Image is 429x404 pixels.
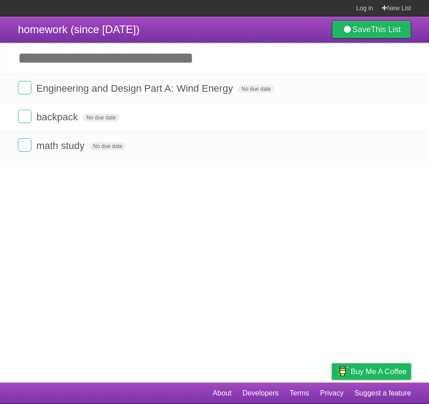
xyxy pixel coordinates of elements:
span: backpack [36,111,80,123]
span: No due date [90,142,126,150]
label: Done [18,81,31,94]
a: Suggest a feature [355,385,411,402]
label: Done [18,138,31,152]
label: Done [18,110,31,123]
span: homework (since [DATE]) [18,23,140,35]
a: Buy me a coffee [332,363,411,380]
span: Engineering and Design Part A: Wind Energy [36,83,235,94]
span: math study [36,140,87,151]
a: Developers [242,385,279,402]
span: No due date [83,114,119,122]
img: Buy me a coffee [336,364,348,379]
a: About [213,385,232,402]
a: Terms [290,385,309,402]
a: SaveThis List [332,21,411,38]
span: No due date [238,85,274,93]
span: Buy me a coffee [351,364,407,379]
b: This List [371,25,401,34]
a: Privacy [320,385,343,402]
